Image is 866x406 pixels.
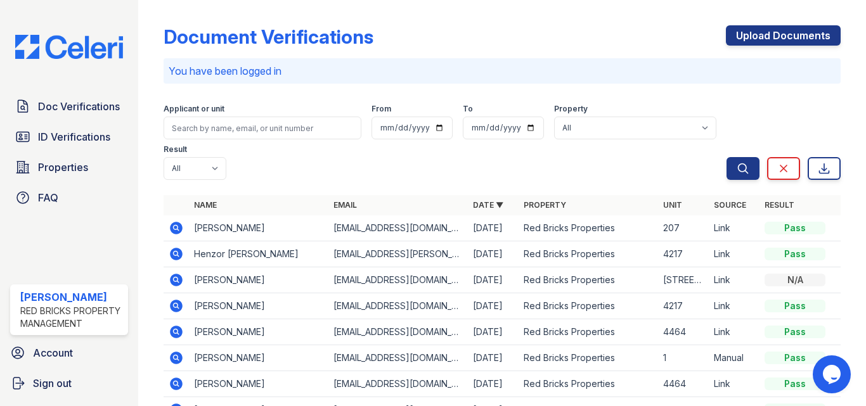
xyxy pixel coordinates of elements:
[714,200,746,210] a: Source
[10,185,128,210] a: FAQ
[5,371,133,396] a: Sign out
[468,319,519,345] td: [DATE]
[33,376,72,391] span: Sign out
[328,215,468,241] td: [EMAIL_ADDRESS][DOMAIN_NAME]
[519,293,658,319] td: Red Bricks Properties
[328,345,468,371] td: [EMAIL_ADDRESS][DOMAIN_NAME]
[554,104,588,114] label: Property
[709,293,759,319] td: Link
[328,293,468,319] td: [EMAIL_ADDRESS][DOMAIN_NAME]
[33,345,73,360] span: Account
[5,340,133,365] a: Account
[10,155,128,180] a: Properties
[189,319,328,345] td: [PERSON_NAME]
[189,293,328,319] td: [PERSON_NAME]
[164,144,187,155] label: Result
[709,241,759,267] td: Link
[468,293,519,319] td: [DATE]
[328,241,468,267] td: [EMAIL_ADDRESS][PERSON_NAME][DOMAIN_NAME]
[372,104,391,114] label: From
[658,293,709,319] td: 4217
[468,215,519,241] td: [DATE]
[10,94,128,119] a: Doc Verifications
[519,267,658,293] td: Red Bricks Properties
[468,345,519,371] td: [DATE]
[189,371,328,397] td: [PERSON_NAME]
[765,326,825,338] div: Pass
[468,267,519,293] td: [DATE]
[328,267,468,293] td: [EMAIL_ADDRESS][DOMAIN_NAME]
[20,305,123,330] div: Red Bricks Property Management
[463,104,473,114] label: To
[468,371,519,397] td: [DATE]
[658,215,709,241] td: 207
[164,25,373,48] div: Document Verifications
[38,190,58,205] span: FAQ
[519,215,658,241] td: Red Bricks Properties
[10,124,128,149] a: ID Verifications
[709,267,759,293] td: Link
[524,200,566,210] a: Property
[709,319,759,345] td: Link
[519,345,658,371] td: Red Bricks Properties
[164,104,224,114] label: Applicant or unit
[663,200,682,210] a: Unit
[765,300,825,312] div: Pass
[20,289,123,305] div: [PERSON_NAME]
[5,35,133,59] img: CE_Logo_Blue-a8612792a0a2168367f1c8372b55b34899dd931a85d93a1a3d3e32e68fde9ad4.png
[658,241,709,267] td: 4217
[765,222,825,234] div: Pass
[38,160,88,175] span: Properties
[709,345,759,371] td: Manual
[519,319,658,345] td: Red Bricks Properties
[473,200,503,210] a: Date ▼
[328,319,468,345] td: [EMAIL_ADDRESS][DOMAIN_NAME]
[765,200,794,210] a: Result
[519,241,658,267] td: Red Bricks Properties
[38,99,120,114] span: Doc Verifications
[194,200,217,210] a: Name
[519,371,658,397] td: Red Bricks Properties
[189,267,328,293] td: [PERSON_NAME]
[328,371,468,397] td: [EMAIL_ADDRESS][DOMAIN_NAME]
[38,129,110,144] span: ID Verifications
[333,200,357,210] a: Email
[169,63,836,79] p: You have been logged in
[658,319,709,345] td: 4464
[765,352,825,364] div: Pass
[813,355,853,393] iframe: chat widget
[765,248,825,260] div: Pass
[189,345,328,371] td: [PERSON_NAME]
[709,215,759,241] td: Link
[726,25,841,46] a: Upload Documents
[658,371,709,397] td: 4464
[468,241,519,267] td: [DATE]
[189,241,328,267] td: Henzor [PERSON_NAME]
[658,267,709,293] td: [STREET_ADDRESS]
[658,345,709,371] td: 1
[709,371,759,397] td: Link
[164,117,361,139] input: Search by name, email, or unit number
[765,377,825,390] div: Pass
[189,215,328,241] td: [PERSON_NAME]
[765,274,825,286] div: N/A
